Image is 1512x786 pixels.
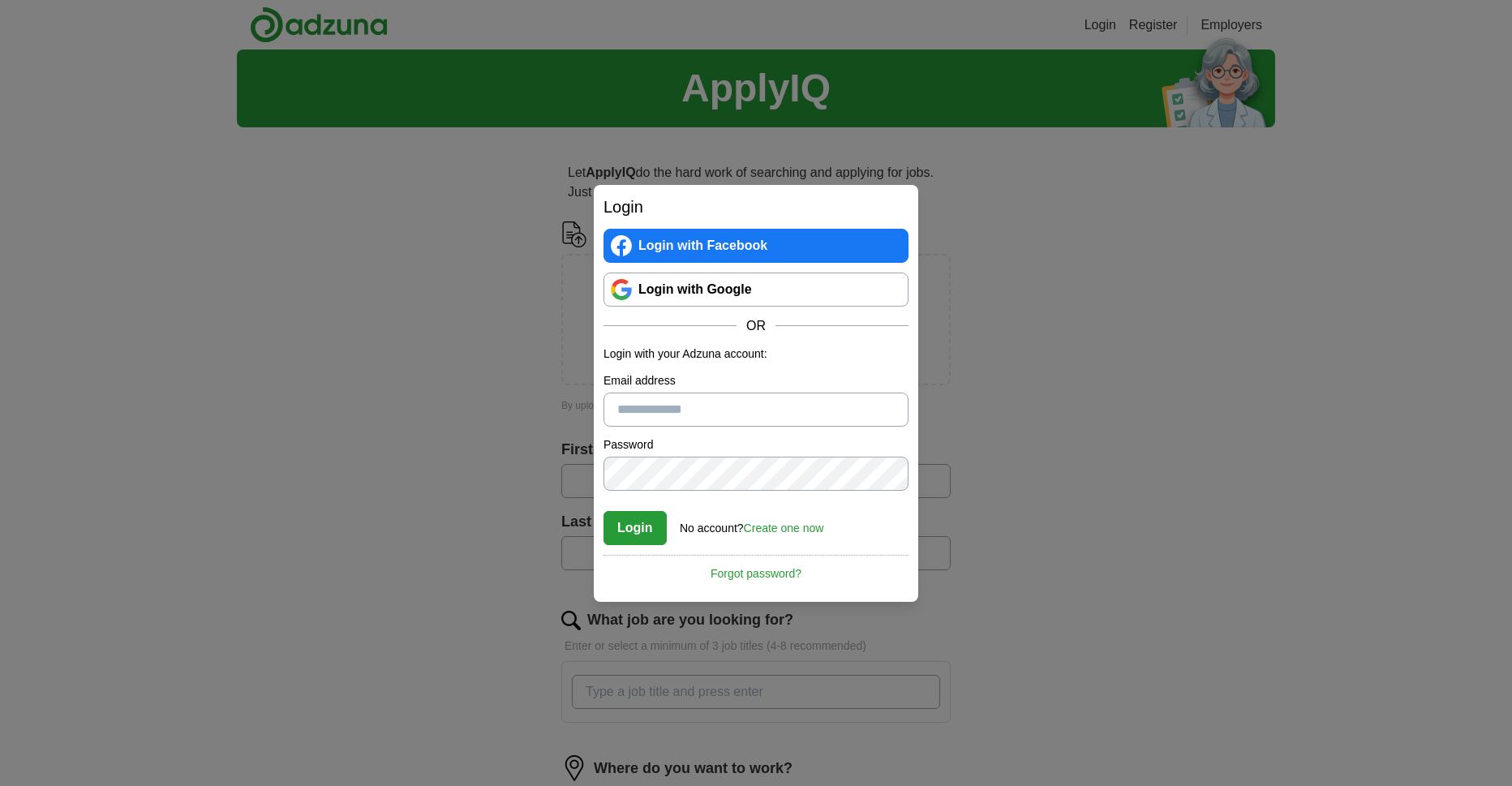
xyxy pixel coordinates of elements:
[604,195,908,219] h2: Login
[604,229,908,263] a: Login with Facebook
[680,510,823,537] div: No account?
[604,555,908,582] a: Forgot password?
[604,511,667,545] button: Login
[744,522,824,535] a: Create one now
[737,316,775,336] span: OR
[604,436,908,453] label: Password
[604,372,908,389] label: Email address
[604,346,908,363] p: Login with your Adzuna account:
[604,273,908,307] a: Login with Google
